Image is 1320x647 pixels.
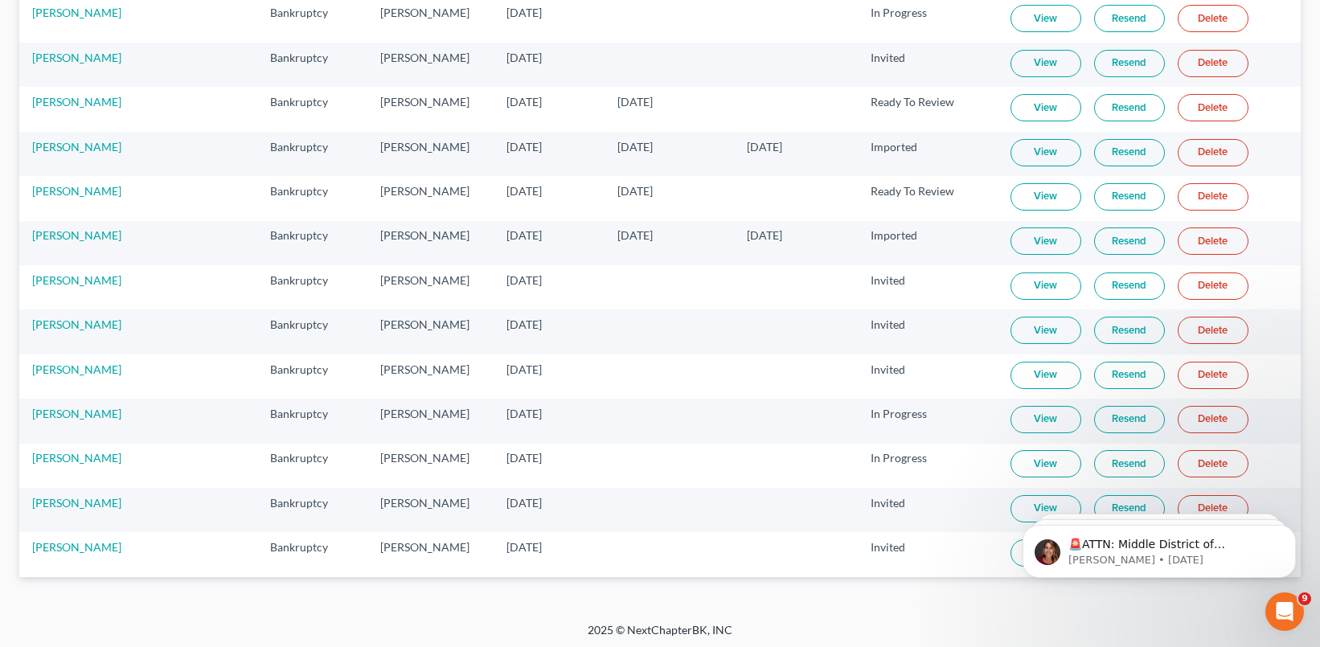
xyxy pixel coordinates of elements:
[32,228,121,242] a: [PERSON_NAME]
[367,221,494,265] td: [PERSON_NAME]
[367,265,494,309] td: [PERSON_NAME]
[1010,362,1081,389] a: View
[1178,139,1248,166] a: Delete
[998,491,1320,604] iframe: Intercom notifications message
[1010,94,1081,121] a: View
[1094,362,1165,389] a: Resend
[1178,183,1248,211] a: Delete
[367,488,494,532] td: [PERSON_NAME]
[257,488,367,532] td: Bankruptcy
[32,362,121,376] a: [PERSON_NAME]
[367,176,494,220] td: [PERSON_NAME]
[506,273,542,287] span: [DATE]
[1010,50,1081,77] a: View
[32,317,121,331] a: [PERSON_NAME]
[1178,317,1248,344] a: Delete
[506,228,542,242] span: [DATE]
[32,496,121,510] a: [PERSON_NAME]
[858,43,997,87] td: Invited
[1094,5,1165,32] a: Resend
[257,444,367,488] td: Bankruptcy
[1178,5,1248,32] a: Delete
[858,176,997,220] td: Ready To Review
[257,265,367,309] td: Bankruptcy
[257,43,367,87] td: Bankruptcy
[858,309,997,354] td: Invited
[858,221,997,265] td: Imported
[506,95,542,109] span: [DATE]
[1010,139,1081,166] a: View
[617,184,653,198] span: [DATE]
[1178,227,1248,255] a: Delete
[858,444,997,488] td: In Progress
[747,140,782,154] span: [DATE]
[1178,272,1248,300] a: Delete
[1298,592,1311,605] span: 9
[858,265,997,309] td: Invited
[257,354,367,399] td: Bankruptcy
[367,532,494,576] td: [PERSON_NAME]
[32,140,121,154] a: [PERSON_NAME]
[1178,50,1248,77] a: Delete
[1010,183,1081,211] a: View
[506,51,542,64] span: [DATE]
[1094,139,1165,166] a: Resend
[32,273,121,287] a: [PERSON_NAME]
[747,228,782,242] span: [DATE]
[32,95,121,109] a: [PERSON_NAME]
[367,43,494,87] td: [PERSON_NAME]
[32,451,121,465] a: [PERSON_NAME]
[257,176,367,220] td: Bankruptcy
[367,132,494,176] td: [PERSON_NAME]
[858,87,997,131] td: Ready To Review
[617,140,653,154] span: [DATE]
[858,132,997,176] td: Imported
[257,399,367,443] td: Bankruptcy
[1178,362,1248,389] a: Delete
[1094,183,1165,211] a: Resend
[617,95,653,109] span: [DATE]
[1010,317,1081,344] a: View
[1010,5,1081,32] a: View
[1094,94,1165,121] a: Resend
[1094,317,1165,344] a: Resend
[32,407,121,420] a: [PERSON_NAME]
[506,6,542,19] span: [DATE]
[1178,94,1248,121] a: Delete
[1010,450,1081,477] a: View
[506,540,542,554] span: [DATE]
[32,6,121,19] a: [PERSON_NAME]
[1265,592,1304,631] iframe: Intercom live chat
[506,451,542,465] span: [DATE]
[257,221,367,265] td: Bankruptcy
[367,354,494,399] td: [PERSON_NAME]
[506,184,542,198] span: [DATE]
[32,51,121,64] a: [PERSON_NAME]
[506,140,542,154] span: [DATE]
[367,87,494,131] td: [PERSON_NAME]
[858,488,997,532] td: Invited
[32,184,121,198] a: [PERSON_NAME]
[367,309,494,354] td: [PERSON_NAME]
[1010,406,1081,433] a: View
[1010,227,1081,255] a: View
[858,399,997,443] td: In Progress
[367,399,494,443] td: [PERSON_NAME]
[257,532,367,576] td: Bankruptcy
[1094,50,1165,77] a: Resend
[367,444,494,488] td: [PERSON_NAME]
[32,540,121,554] a: [PERSON_NAME]
[1094,450,1165,477] a: Resend
[506,407,542,420] span: [DATE]
[1094,227,1165,255] a: Resend
[506,496,542,510] span: [DATE]
[506,362,542,376] span: [DATE]
[257,309,367,354] td: Bankruptcy
[858,532,997,576] td: Invited
[506,317,542,331] span: [DATE]
[1178,406,1248,433] a: Delete
[1094,406,1165,433] a: Resend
